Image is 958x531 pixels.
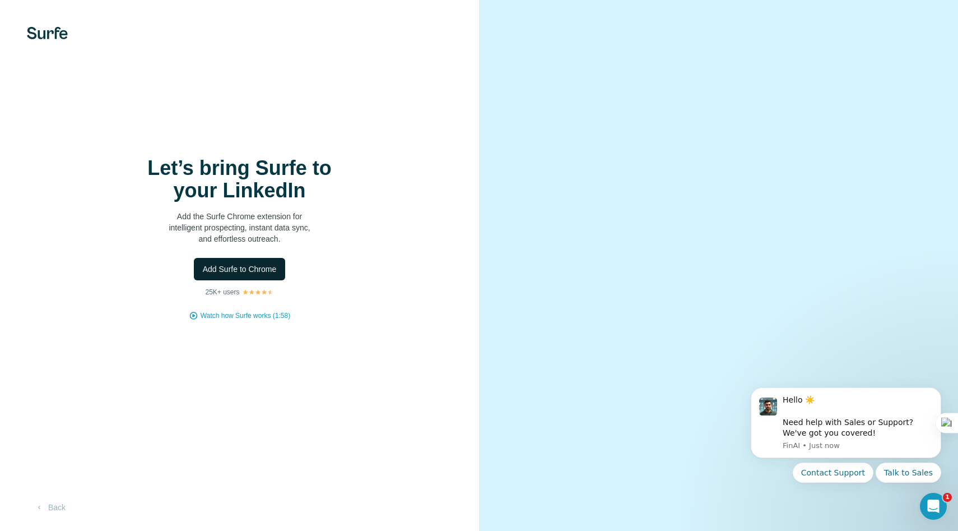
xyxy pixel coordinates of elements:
[203,264,277,275] span: Add Surfe to Chrome
[128,211,352,244] p: Add the Surfe Chrome extension for intelligent prospecting, instant data sync, and effortless out...
[920,493,947,520] iframe: Intercom live chat
[943,493,952,502] span: 1
[27,497,73,518] button: Back
[194,258,286,280] button: Add Surfe to Chrome
[734,373,958,525] iframe: Intercom notifications message
[201,311,290,321] button: Watch how Surfe works (1:58)
[205,287,239,297] p: 25K+ users
[128,157,352,202] h1: Let’s bring Surfe to your LinkedIn
[242,289,274,295] img: Rating Stars
[27,27,68,39] img: Surfe's logo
